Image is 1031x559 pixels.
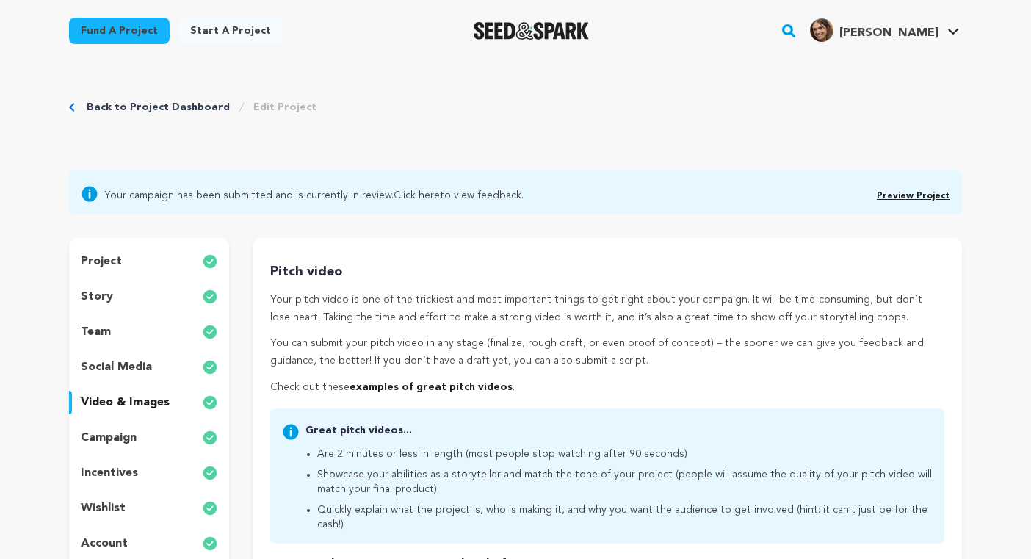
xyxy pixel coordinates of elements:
[317,467,933,497] li: Showcase your abilities as a storyteller and match the tone of your project (people will assume t...
[203,429,217,447] img: check-circle-full.svg
[81,500,126,517] p: wishlist
[69,426,229,450] button: campaign
[270,292,944,327] p: Your pitch video is one of the trickiest and most important things to get right about your campai...
[69,532,229,555] button: account
[81,358,152,376] p: social media
[81,253,122,270] p: project
[270,335,944,370] p: You can submit your pitch video in any stage (finalize, rough draft, or even proof of concept) – ...
[203,394,217,411] img: check-circle-full.svg
[178,18,283,44] a: Start a project
[317,447,933,461] li: Are 2 minutes or less in length (most people stop watching after 90 seconds)
[203,464,217,482] img: check-circle-full.svg
[81,535,128,552] p: account
[474,22,589,40] a: Seed&Spark Homepage
[69,356,229,379] button: social media
[270,262,944,283] p: Pitch video
[203,288,217,306] img: check-circle-full.svg
[203,253,217,270] img: check-circle-full.svg
[253,100,316,115] a: Edit Project
[807,15,962,46] span: Rowan W.'s Profile
[87,100,230,115] a: Back to Project Dashboard
[317,502,933,532] li: Quickly explain what the project is, who is making it, and why you want the audience to get invol...
[69,285,229,309] button: story
[877,192,950,201] a: Preview Project
[69,100,316,115] div: Breadcrumb
[839,27,938,39] span: [PERSON_NAME]
[69,18,170,44] a: Fund a project
[81,464,138,482] p: incentives
[203,500,217,517] img: check-circle-full.svg
[270,379,944,397] p: Check out these .
[81,323,111,341] p: team
[394,190,440,201] a: Click here
[81,429,137,447] p: campaign
[203,358,217,376] img: check-circle-full.svg
[69,391,229,414] button: video & images
[305,423,933,438] p: Great pitch videos...
[810,18,833,42] img: 2a8d294b2aec06a1.jpg
[69,250,229,273] button: project
[69,497,229,520] button: wishlist
[810,18,938,42] div: Rowan W.'s Profile
[474,22,589,40] img: Seed&Spark Logo Dark Mode
[104,185,524,203] span: Your campaign has been submitted and is currently in review. to view feedback.
[203,323,217,341] img: check-circle-full.svg
[350,382,513,392] a: examples of great pitch videos
[81,288,113,306] p: story
[807,15,962,42] a: Rowan W.'s Profile
[69,320,229,344] button: team
[69,461,229,485] button: incentives
[81,394,170,411] p: video & images
[203,535,217,552] img: check-circle-full.svg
